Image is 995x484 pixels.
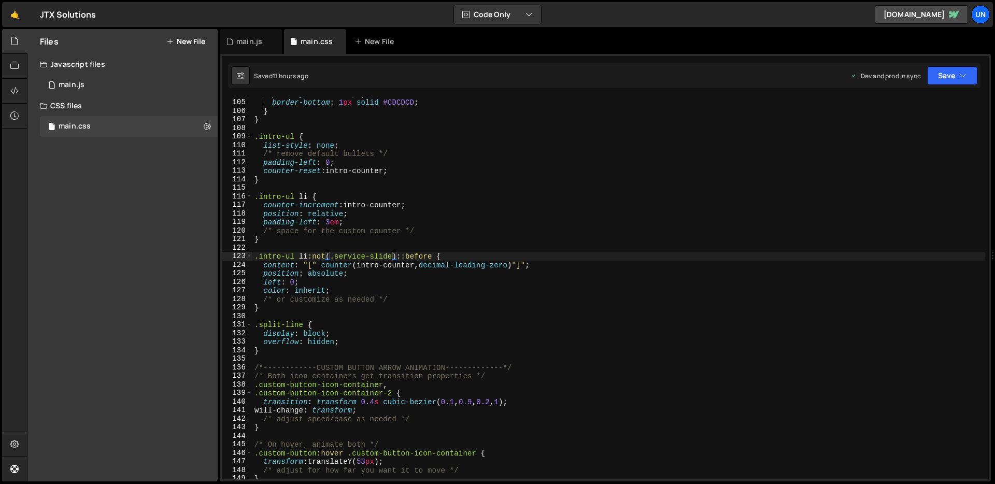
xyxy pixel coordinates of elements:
[222,312,252,321] div: 130
[40,36,59,47] h2: Files
[222,474,252,483] div: 149
[222,201,252,209] div: 117
[222,218,252,226] div: 119
[222,372,252,380] div: 137
[222,158,252,167] div: 112
[222,166,252,175] div: 113
[222,132,252,141] div: 109
[254,72,308,80] div: Saved
[222,423,252,432] div: 143
[222,415,252,423] div: 142
[273,72,308,80] div: 11 hours ago
[222,175,252,184] div: 114
[222,389,252,397] div: 139
[222,141,252,150] div: 110
[27,95,218,116] div: CSS files
[222,380,252,389] div: 138
[222,432,252,440] div: 144
[222,235,252,244] div: 121
[354,36,398,47] div: New File
[222,295,252,304] div: 128
[236,36,262,47] div: main.js
[222,337,252,346] div: 133
[222,363,252,372] div: 136
[59,80,84,90] div: main.js
[222,192,252,201] div: 116
[59,122,91,131] div: main.css
[850,72,921,80] div: Dev and prod in sync
[927,66,977,85] button: Save
[301,36,333,47] div: main.css
[222,115,252,124] div: 107
[222,286,252,295] div: 127
[222,346,252,355] div: 134
[222,269,252,278] div: 125
[222,149,252,158] div: 111
[27,54,218,75] div: Javascript files
[222,466,252,475] div: 148
[971,5,990,24] a: Un
[222,457,252,466] div: 147
[222,252,252,261] div: 123
[222,124,252,133] div: 108
[222,406,252,415] div: 141
[40,116,218,137] div: 16032/42936.css
[222,397,252,406] div: 140
[222,278,252,287] div: 126
[40,8,96,21] div: JTX Solutions
[2,2,27,27] a: 🤙
[222,226,252,235] div: 120
[222,244,252,252] div: 122
[454,5,541,24] button: Code Only
[222,261,252,269] div: 124
[222,303,252,312] div: 129
[222,354,252,363] div: 135
[222,329,252,338] div: 132
[166,37,205,46] button: New File
[40,75,218,95] div: 16032/42934.js
[222,107,252,116] div: 106
[875,5,968,24] a: [DOMAIN_NAME]
[222,183,252,192] div: 115
[222,440,252,449] div: 145
[222,98,252,107] div: 105
[222,209,252,218] div: 118
[222,320,252,329] div: 131
[222,449,252,458] div: 146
